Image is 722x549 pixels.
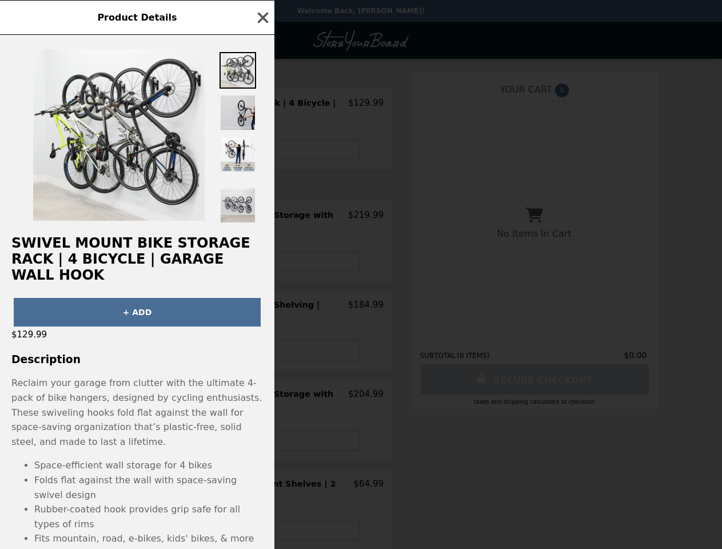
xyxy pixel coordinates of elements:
[34,531,263,546] li: Fits mountain, road, e-bikes, kids' bikes, & more
[220,179,256,181] img: Thumbnail 4
[34,458,263,473] li: Space-efficient wall storage for 4 bikes
[220,187,256,224] img: Thumbnail 5
[97,12,177,23] span: Product Details
[14,298,261,327] button: + ADD
[220,52,256,89] img: Thumbnail 1
[220,137,256,173] img: Thumbnail 3
[33,49,205,221] img: Default Title
[34,502,263,531] li: Rubber-coated hook provides grip safe for all types of rims
[34,473,263,502] li: Folds flat against the wall with space-saving swivel design
[220,94,256,131] img: Thumbnail 2
[11,376,263,449] p: Reclaim your garage from clutter with the ultimate 4-pack of bike hangers, designed by cycling en...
